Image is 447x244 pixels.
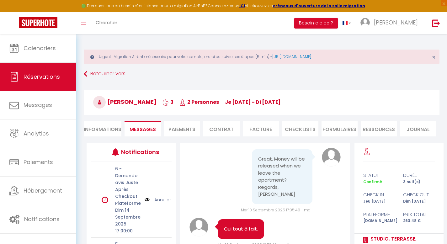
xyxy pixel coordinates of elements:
span: 3 [162,98,173,106]
h3: Notifications [121,145,155,159]
span: Mer 10 Septembre 2025 17:05:48 - mail [241,207,312,213]
li: Ressources [361,121,397,136]
a: Annuler [154,196,171,203]
img: avatar.png [189,218,208,236]
div: check in [359,191,399,199]
a: [URL][DOMAIN_NAME] [272,54,311,59]
p: 6 - Demande avis Juste Après Checkout Plateforme [115,165,141,207]
div: durée [399,172,439,179]
li: Informations [84,121,121,136]
span: × [432,53,435,61]
span: Notifications [24,215,60,223]
div: Urgent : Migration Airbnb nécessaire pour votre compte, merci de suivre ces étapes (5 min) - [84,50,439,64]
li: Facture [243,121,279,136]
button: Besoin d'aide ? [294,18,338,29]
img: Super Booking [19,17,57,28]
div: Prix total [399,211,439,218]
li: Paiements [164,121,200,136]
li: FORMULAIRES [322,121,358,136]
a: ... [PERSON_NAME] [356,12,426,34]
pre: Great. Money will be released when we leave the apartment? Regards, [PERSON_NAME] [258,156,306,198]
div: Dim [DATE] [399,199,439,204]
li: CHECKLISTS [282,121,318,136]
div: Jeu [DATE] [359,199,399,204]
div: Plateforme [359,211,399,218]
a: Retourner vers [84,68,439,80]
span: Réservations [24,73,60,81]
span: Paiements [24,158,53,166]
span: Messages [130,126,156,133]
span: 2 Personnes [179,98,219,106]
span: Hébergement [24,187,62,194]
span: Confirmé [363,179,382,184]
div: 3 nuit(s) [399,179,439,185]
div: statut [359,172,399,179]
div: 263.48 € [399,218,439,224]
span: [PERSON_NAME] [374,19,418,26]
img: NO IMAGE [145,196,150,203]
a: créneaux d'ouverture de la salle migration [273,3,365,8]
iframe: Chat [420,216,442,239]
div: check out [399,191,439,199]
pre: Oui tout à fait. [224,225,258,233]
li: Journal [400,121,437,136]
button: Ouvrir le widget de chat LiveChat [5,3,24,21]
span: Calendriers [24,44,56,52]
span: Analytics [24,130,49,137]
span: Messages [24,101,52,109]
li: Contrat [203,121,240,136]
p: Dim 14 Septembre 2025 17:00:00 [115,207,141,234]
img: logout [432,19,440,27]
span: [PERSON_NAME] [93,98,157,106]
img: ... [360,18,370,27]
a: Chercher [91,12,122,34]
span: je [DATE] - di [DATE] [225,98,281,106]
button: Close [432,55,435,60]
a: ICI [239,3,245,8]
div: [DOMAIN_NAME] [359,218,399,224]
span: Chercher [96,19,117,26]
img: avatar.png [322,148,341,167]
